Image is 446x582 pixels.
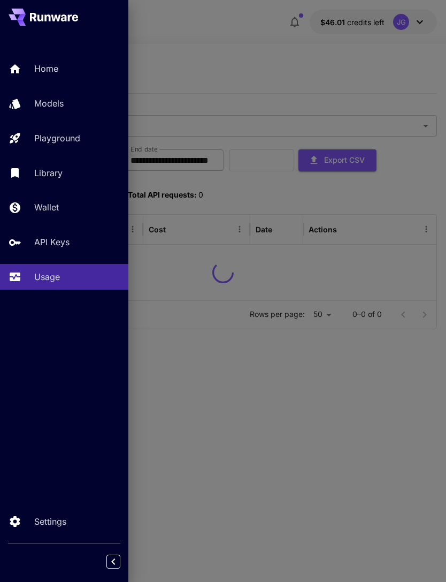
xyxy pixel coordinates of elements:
p: API Keys [34,236,70,248]
p: Usage [34,270,60,283]
p: Library [34,167,63,179]
p: Settings [34,515,66,528]
p: Wallet [34,201,59,214]
p: Models [34,97,64,110]
p: Home [34,62,58,75]
div: Collapse sidebar [114,552,128,571]
button: Collapse sidebar [106,555,120,569]
p: Playground [34,132,80,145]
